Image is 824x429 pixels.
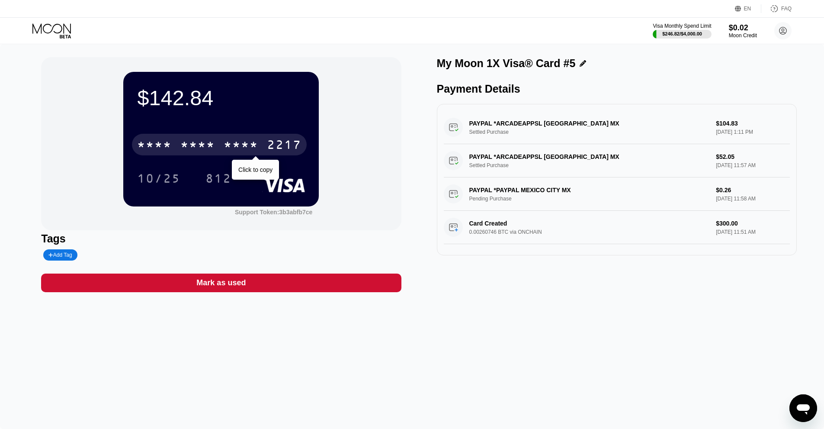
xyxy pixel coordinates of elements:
[131,168,187,189] div: 10/25
[729,32,757,39] div: Moon Credit
[744,6,751,12] div: EN
[662,31,702,36] div: $246.82 / $4,000.00
[437,83,797,95] div: Payment Details
[781,6,792,12] div: FAQ
[789,394,817,422] iframe: Button to launch messaging window
[137,173,180,187] div: 10/25
[238,166,273,173] div: Click to copy
[199,168,238,189] div: 812
[43,249,77,261] div: Add Tag
[235,209,312,216] div: Support Token:3b3abfb7ce
[735,4,761,13] div: EN
[267,139,301,153] div: 2217
[235,209,312,216] div: Support Token: 3b3abfb7ce
[41,232,401,245] div: Tags
[761,4,792,13] div: FAQ
[437,57,576,70] div: My Moon 1X Visa® Card #5
[41,274,401,292] div: Mark as used
[205,173,231,187] div: 812
[729,23,757,39] div: $0.02Moon Credit
[653,23,711,29] div: Visa Monthly Spend Limit
[653,23,711,39] div: Visa Monthly Spend Limit$246.82/$4,000.00
[48,252,72,258] div: Add Tag
[196,278,246,288] div: Mark as used
[729,23,757,32] div: $0.02
[137,86,305,110] div: $142.84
